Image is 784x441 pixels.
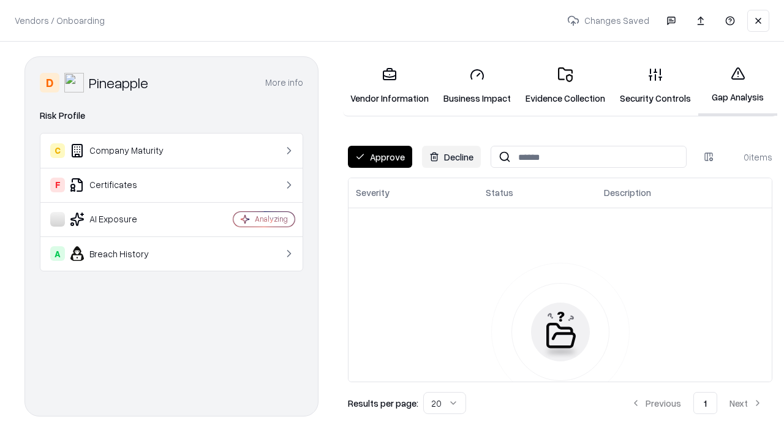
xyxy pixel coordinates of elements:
div: Severity [356,186,390,199]
a: Vendor Information [343,58,436,115]
p: Vendors / Onboarding [15,14,105,27]
div: Status [486,186,513,199]
div: F [50,178,65,192]
img: Pineapple [64,73,84,92]
div: Risk Profile [40,108,303,123]
a: Security Controls [612,58,698,115]
div: Company Maturity [50,143,197,158]
button: Decline [422,146,481,168]
div: 0 items [723,151,772,164]
div: Breach History [50,246,197,261]
div: Analyzing [255,214,288,224]
p: Results per page: [348,397,418,410]
div: D [40,73,59,92]
a: Evidence Collection [518,58,612,115]
div: C [50,143,65,158]
div: Certificates [50,178,197,192]
a: Business Impact [436,58,518,115]
p: Changes Saved [562,9,654,32]
div: A [50,246,65,261]
button: Approve [348,146,412,168]
a: Gap Analysis [698,56,777,116]
div: Description [604,186,651,199]
button: More info [265,72,303,94]
button: 1 [693,392,717,414]
div: AI Exposure [50,212,197,227]
div: Pineapple [89,73,148,92]
nav: pagination [621,392,772,414]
